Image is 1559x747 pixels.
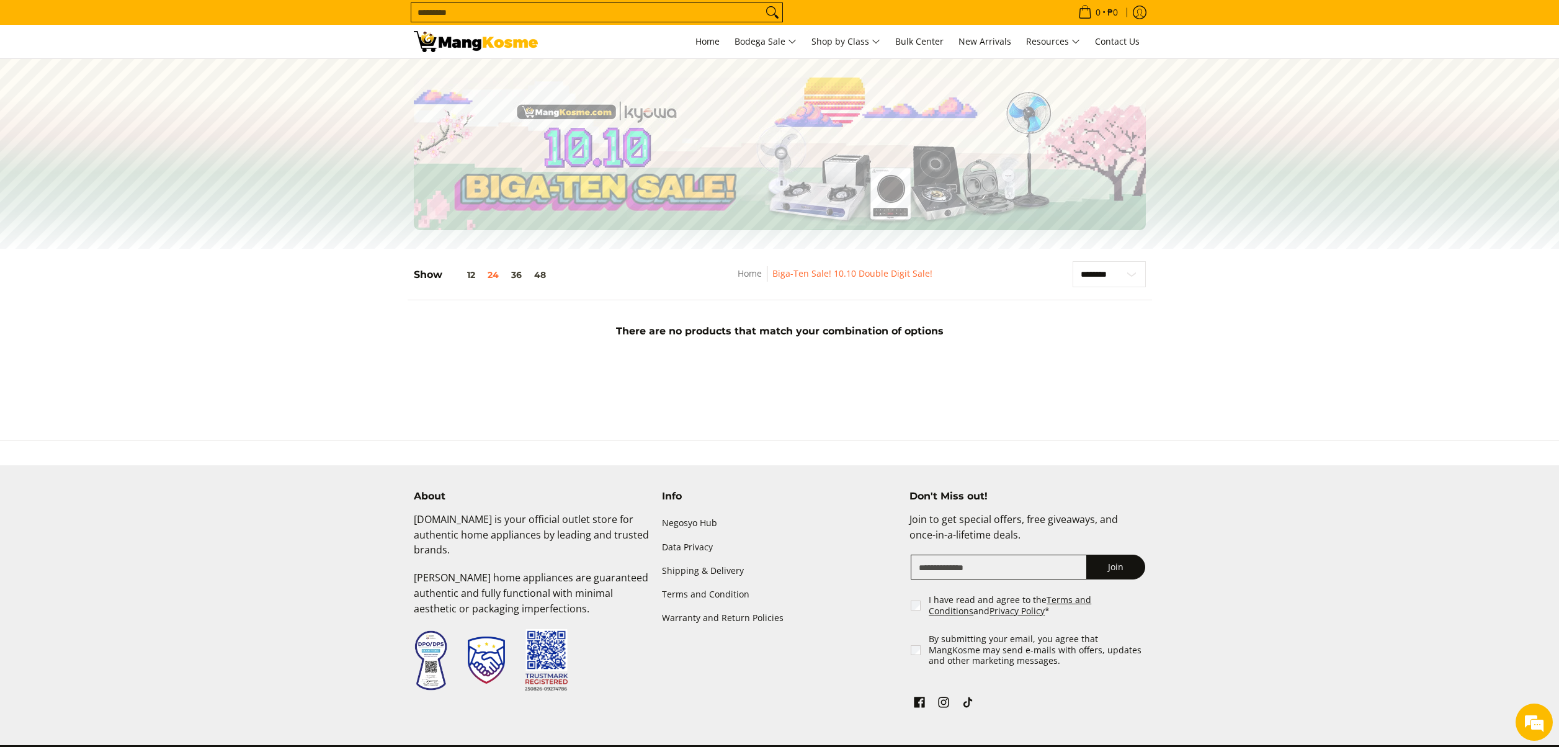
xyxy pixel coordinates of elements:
[414,31,538,52] img: Biga-Ten Sale! 10.10 Double Digit Sale! | Mang Kosme
[662,606,898,630] a: Warranty and Return Policies
[762,3,782,22] button: Search
[772,267,932,279] a: Biga-Ten Sale! 10.10 Double Digit Sale!
[728,25,803,58] a: Bodega Sale
[1026,34,1080,50] span: Resources
[958,35,1011,47] span: New Arrivals
[811,34,880,50] span: Shop by Class
[929,594,1091,617] a: Terms and Conditions
[414,269,552,281] h5: Show
[895,35,944,47] span: Bulk Center
[408,325,1152,338] h5: There are no products that match your combination of options
[662,490,898,503] h4: Info
[550,25,1146,58] nav: Main Menu
[929,633,1146,666] label: By submitting your email, you agree that MangKosme may send e-mails with offers, updates and othe...
[414,512,650,570] p: [DOMAIN_NAME] is your official outlet store for authentic home appliances by leading and trusted ...
[909,512,1145,555] p: Join to get special offers, free giveaways, and once-in-a-lifetime deals.
[911,694,928,715] a: See Mang Kosme on Facebook
[662,583,898,606] a: Terms and Condition
[929,594,1146,616] label: I have read and agree to the and *
[689,25,726,58] a: Home
[662,535,898,559] a: Data Privacy
[525,629,568,692] img: Trustmark QR
[959,694,976,715] a: See Mang Kosme on TikTok
[1074,6,1122,19] span: •
[505,270,528,280] button: 36
[1020,25,1086,58] a: Resources
[989,605,1045,617] a: Privacy Policy
[1089,25,1146,58] a: Contact Us
[1094,8,1102,17] span: 0
[442,270,481,280] button: 12
[695,35,720,47] span: Home
[735,34,797,50] span: Bodega Sale
[414,490,650,503] h4: About
[468,637,505,684] img: Trustmark Seal
[1095,35,1140,47] span: Contact Us
[662,559,898,583] a: Shipping & Delivery
[414,630,448,691] img: Data Privacy Seal
[648,266,1021,294] nav: Breadcrumbs
[889,25,950,58] a: Bulk Center
[1106,8,1120,17] span: ₱0
[662,512,898,535] a: Negosyo Hub
[481,270,505,280] button: 24
[805,25,887,58] a: Shop by Class
[909,490,1145,503] h4: Don't Miss out!
[935,694,952,715] a: See Mang Kosme on Instagram
[414,570,650,628] p: [PERSON_NAME] home appliances are guaranteed authentic and fully functional with minimal aestheti...
[738,267,762,279] a: Home
[1086,555,1145,579] button: Join
[952,25,1017,58] a: New Arrivals
[528,270,552,280] button: 48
